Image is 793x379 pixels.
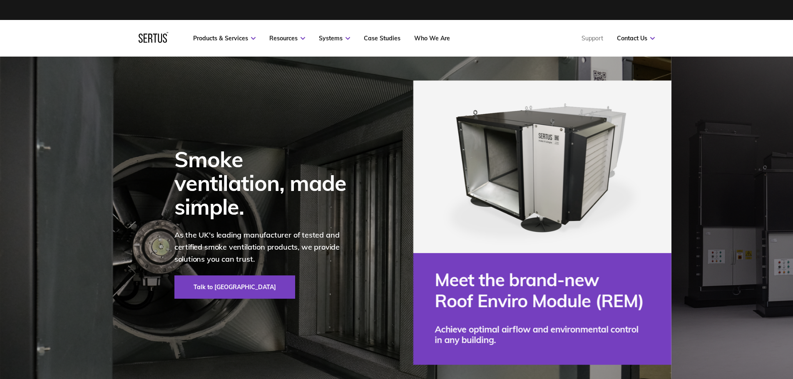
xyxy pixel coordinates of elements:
a: Talk to [GEOGRAPHIC_DATA] [174,275,295,299]
a: Who We Are [414,35,450,42]
a: Systems [319,35,350,42]
a: Support [582,35,603,42]
a: Products & Services [193,35,256,42]
a: Case Studies [364,35,400,42]
div: Smoke ventilation, made simple. [174,147,358,219]
p: As the UK's leading manufacturer of tested and certified smoke ventilation products, we provide s... [174,229,358,265]
a: Contact Us [617,35,655,42]
a: Resources [269,35,305,42]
